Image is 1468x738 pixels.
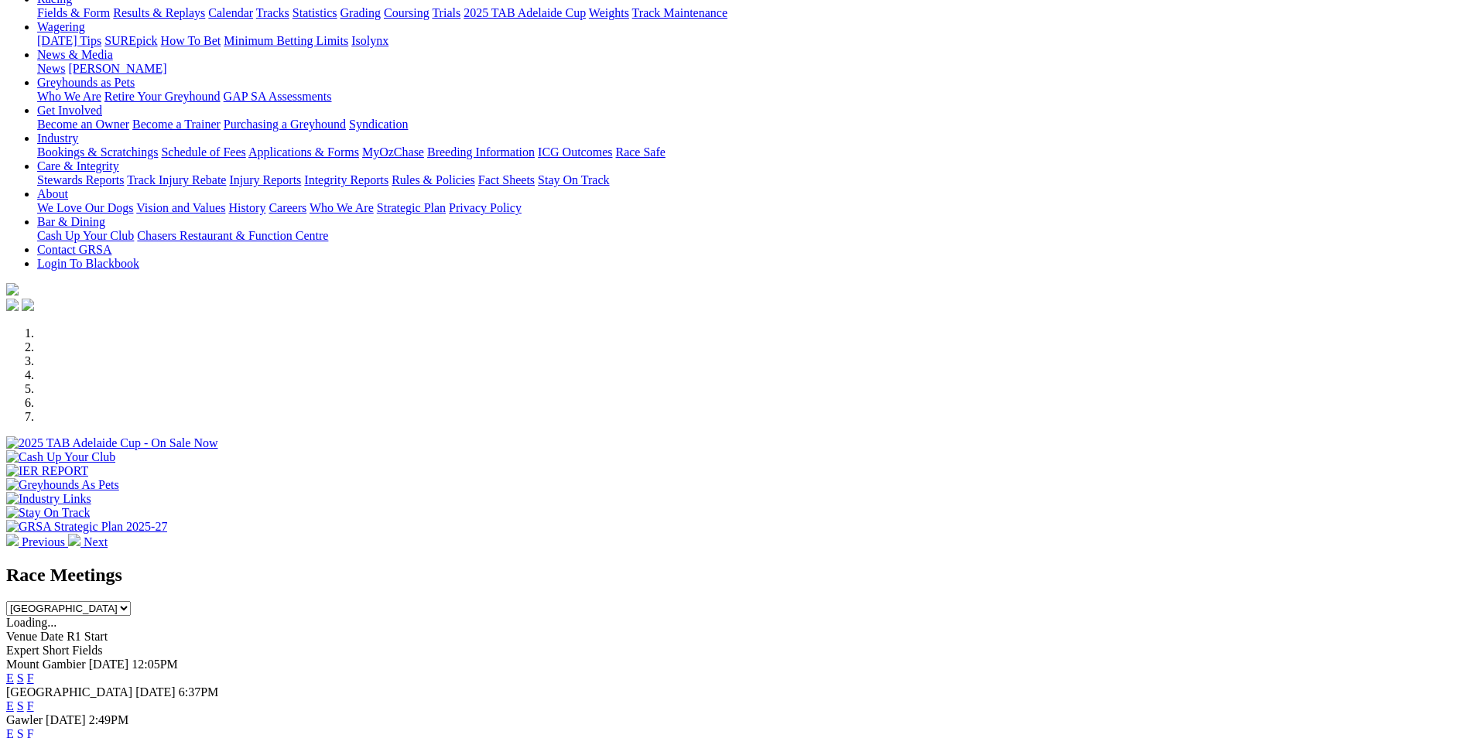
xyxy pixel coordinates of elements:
[37,48,113,61] a: News & Media
[37,90,1462,104] div: Greyhounds as Pets
[6,671,14,685] a: E
[538,173,609,186] a: Stay On Track
[224,90,332,103] a: GAP SA Assessments
[37,159,119,173] a: Care & Integrity
[6,658,86,671] span: Mount Gambier
[37,90,101,103] a: Who We Are
[27,699,34,712] a: F
[37,173,1462,187] div: Care & Integrity
[37,243,111,256] a: Contact GRSA
[224,34,348,47] a: Minimum Betting Limits
[89,713,129,726] span: 2:49PM
[37,34,1462,48] div: Wagering
[37,34,101,47] a: [DATE] Tips
[68,534,80,546] img: chevron-right-pager-white.svg
[269,201,306,214] a: Careers
[161,34,221,47] a: How To Bet
[37,215,105,228] a: Bar & Dining
[377,201,446,214] a: Strategic Plan
[22,299,34,311] img: twitter.svg
[248,145,359,159] a: Applications & Forms
[179,685,219,699] span: 6:37PM
[37,6,110,19] a: Fields & Form
[37,187,68,200] a: About
[228,201,265,214] a: History
[37,132,78,145] a: Industry
[427,145,535,159] a: Breeding Information
[6,699,14,712] a: E
[6,492,91,506] img: Industry Links
[40,630,63,643] span: Date
[161,145,245,159] a: Schedule of Fees
[68,535,108,548] a: Next
[37,6,1462,20] div: Racing
[392,173,475,186] a: Rules & Policies
[37,76,135,89] a: Greyhounds as Pets
[132,118,221,131] a: Become a Trainer
[37,118,1462,132] div: Get Involved
[37,145,1462,159] div: Industry
[6,565,1462,586] h2: Race Meetings
[135,685,176,699] span: [DATE]
[37,118,129,131] a: Become an Owner
[340,6,381,19] a: Grading
[37,257,139,270] a: Login To Blackbook
[464,6,586,19] a: 2025 TAB Adelaide Cup
[104,90,221,103] a: Retire Your Greyhound
[632,6,727,19] a: Track Maintenance
[256,6,289,19] a: Tracks
[6,464,88,478] img: IER REPORT
[6,283,19,296] img: logo-grsa-white.png
[104,34,157,47] a: SUREpick
[6,436,218,450] img: 2025 TAB Adelaide Cup - On Sale Now
[27,671,34,685] a: F
[384,6,429,19] a: Coursing
[6,520,167,534] img: GRSA Strategic Plan 2025-27
[304,173,388,186] a: Integrity Reports
[310,201,374,214] a: Who We Are
[6,506,90,520] img: Stay On Track
[6,450,115,464] img: Cash Up Your Club
[72,644,102,657] span: Fields
[229,173,301,186] a: Injury Reports
[6,535,68,548] a: Previous
[132,658,178,671] span: 12:05PM
[478,173,535,186] a: Fact Sheets
[137,229,328,242] a: Chasers Restaurant & Function Centre
[37,62,65,75] a: News
[6,616,56,629] span: Loading...
[113,6,205,19] a: Results & Replays
[17,699,24,712] a: S
[6,534,19,546] img: chevron-left-pager-white.svg
[6,299,19,311] img: facebook.svg
[22,535,65,548] span: Previous
[46,713,86,726] span: [DATE]
[538,145,612,159] a: ICG Outcomes
[37,229,134,242] a: Cash Up Your Club
[6,644,39,657] span: Expert
[136,201,225,214] a: Vision and Values
[127,173,226,186] a: Track Injury Rebate
[37,201,1462,215] div: About
[37,201,133,214] a: We Love Our Dogs
[43,644,70,657] span: Short
[589,6,629,19] a: Weights
[293,6,337,19] a: Statistics
[349,118,408,131] a: Syndication
[208,6,253,19] a: Calendar
[224,118,346,131] a: Purchasing a Greyhound
[67,630,108,643] span: R1 Start
[37,173,124,186] a: Stewards Reports
[89,658,129,671] span: [DATE]
[351,34,388,47] a: Isolynx
[6,630,37,643] span: Venue
[432,6,460,19] a: Trials
[449,201,522,214] a: Privacy Policy
[37,104,102,117] a: Get Involved
[6,685,132,699] span: [GEOGRAPHIC_DATA]
[6,713,43,726] span: Gawler
[68,62,166,75] a: [PERSON_NAME]
[84,535,108,548] span: Next
[37,62,1462,76] div: News & Media
[37,145,158,159] a: Bookings & Scratchings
